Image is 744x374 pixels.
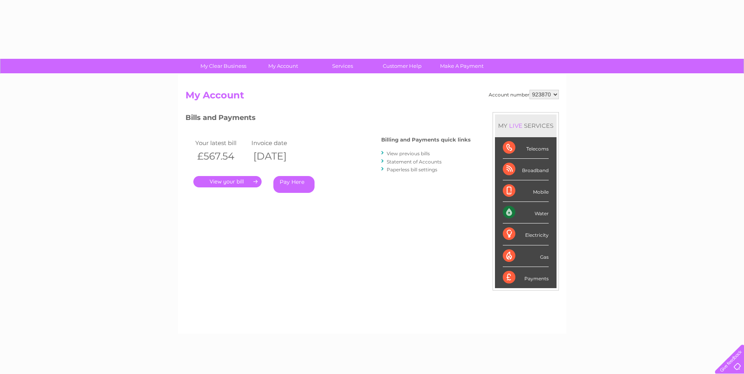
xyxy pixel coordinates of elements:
[503,159,549,180] div: Broadband
[370,59,435,73] a: Customer Help
[249,138,306,148] td: Invoice date
[503,223,549,245] div: Electricity
[489,90,559,99] div: Account number
[503,267,549,288] div: Payments
[503,137,549,159] div: Telecoms
[387,151,430,156] a: View previous bills
[508,122,524,129] div: LIVE
[193,138,250,148] td: Your latest bill
[193,176,262,187] a: .
[387,159,442,165] a: Statement of Accounts
[495,114,557,137] div: MY SERVICES
[387,167,437,172] a: Paperless bill settings
[503,180,549,202] div: Mobile
[429,59,494,73] a: Make A Payment
[191,59,256,73] a: My Clear Business
[249,148,306,164] th: [DATE]
[251,59,315,73] a: My Account
[193,148,250,164] th: £567.54
[381,137,471,143] h4: Billing and Payments quick links
[186,112,471,126] h3: Bills and Payments
[503,245,549,267] div: Gas
[503,202,549,223] div: Water
[273,176,315,193] a: Pay Here
[310,59,375,73] a: Services
[186,90,559,105] h2: My Account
